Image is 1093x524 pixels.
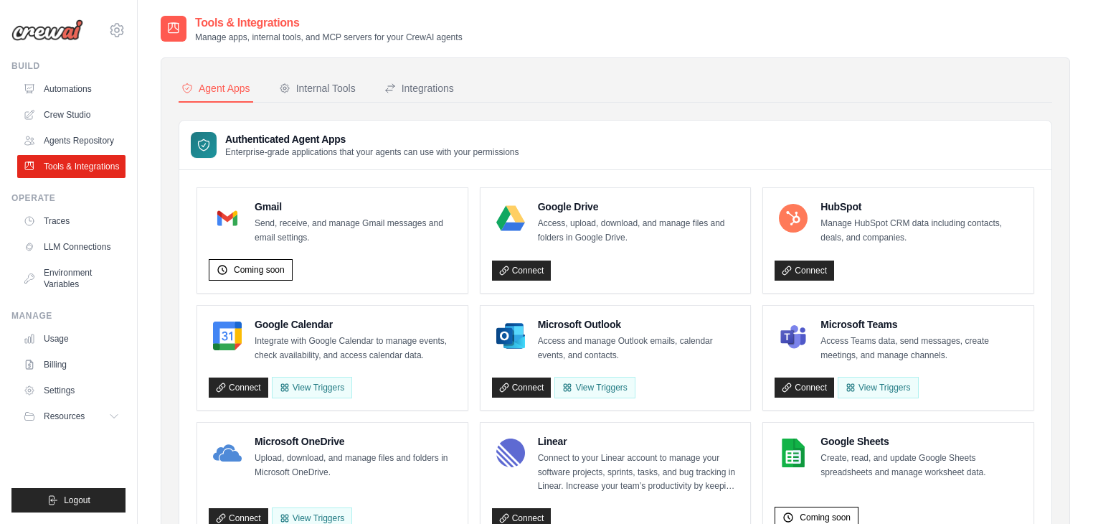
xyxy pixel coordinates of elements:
p: Access and manage Outlook emails, calendar events, and contacts. [538,334,739,362]
button: Agent Apps [179,75,253,103]
a: Tools & Integrations [17,155,126,178]
p: Manage HubSpot CRM data including contacts, deals, and companies. [820,217,1022,245]
p: Upload, download, and manage files and folders in Microsoft OneDrive. [255,452,456,479]
a: Settings [17,379,126,402]
p: Manage apps, internal tools, and MCP servers for your CrewAI agents [195,32,463,43]
img: Google Drive Logo [496,204,525,233]
div: Integrations [384,81,454,95]
h4: HubSpot [820,200,1022,214]
div: Manage [11,310,126,322]
h2: Tools & Integrations [195,14,463,32]
img: Linear Logo [496,439,525,467]
a: Environment Variables [17,261,126,296]
p: Integrate with Google Calendar to manage events, check availability, and access calendar data. [255,334,456,362]
h4: Microsoft OneDrive [255,434,456,449]
a: Crew Studio [17,103,126,126]
a: Connect [775,261,834,281]
a: Usage [17,327,126,350]
h3: Authenticated Agent Apps [225,132,519,146]
img: Gmail Logo [213,204,242,233]
p: Send, receive, and manage Gmail messages and email settings. [255,217,456,245]
img: Microsoft Outlook Logo [496,322,525,350]
p: Access Teams data, send messages, create meetings, and manage channels. [820,334,1022,362]
span: Coming soon [800,512,851,523]
h4: Google Drive [538,200,739,214]
a: Connect [492,378,552,398]
img: Logo [11,19,83,41]
a: Connect [775,378,834,398]
a: LLM Connections [17,235,126,258]
span: Resources [44,411,85,422]
p: Create, read, and update Google Sheets spreadsheets and manage worksheet data. [820,452,1022,479]
div: Agent Apps [181,81,250,95]
: View Triggers [838,377,918,398]
h4: Microsoft Teams [820,317,1022,332]
button: View Triggers [272,377,352,398]
button: Resources [17,405,126,428]
h4: Linear [538,434,739,449]
a: Traces [17,210,126,233]
a: Billing [17,353,126,376]
p: Connect to your Linear account to manage your software projects, sprints, tasks, and bug tracking... [538,452,739,494]
button: Logout [11,488,126,513]
h4: Gmail [255,200,456,214]
img: HubSpot Logo [779,204,808,233]
button: Integrations [382,75,457,103]
a: Agents Repository [17,129,126,152]
p: Access, upload, download, and manage files and folders in Google Drive. [538,217,739,245]
div: Internal Tools [279,81,356,95]
: View Triggers [554,377,635,398]
a: Connect [209,378,268,398]
div: Build [11,60,126,72]
img: Microsoft OneDrive Logo [213,439,242,467]
span: Coming soon [234,264,285,276]
h4: Google Sheets [820,434,1022,449]
p: Enterprise-grade applications that your agents can use with your permissions [225,146,519,158]
h4: Google Calendar [255,317,456,332]
a: Connect [492,261,552,281]
button: Internal Tools [276,75,359,103]
a: Automations [17,78,126,100]
span: Logout [64,495,90,506]
img: Google Calendar Logo [213,322,242,350]
img: Google Sheets Logo [779,439,808,467]
img: Microsoft Teams Logo [779,322,808,350]
h4: Microsoft Outlook [538,317,739,332]
div: Operate [11,192,126,204]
